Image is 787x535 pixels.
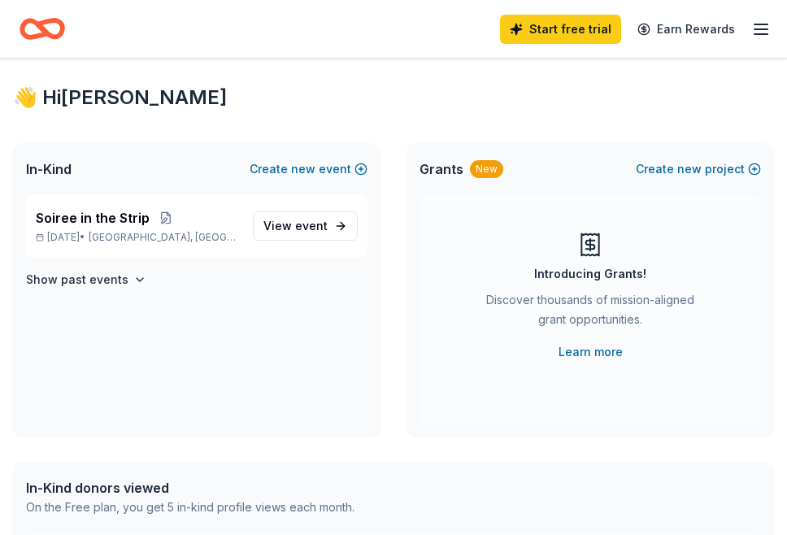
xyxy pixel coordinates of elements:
span: Soiree in the Strip [36,208,150,228]
button: Show past events [26,270,146,289]
button: Createnewproject [636,159,761,179]
a: Start free trial [500,15,621,44]
div: New [470,160,503,178]
a: Learn more [559,342,623,362]
div: 👋 Hi [PERSON_NAME] [13,85,774,111]
a: Earn Rewards [628,15,745,44]
span: View [263,216,328,236]
span: In-Kind [26,159,72,179]
div: On the Free plan, you get 5 in-kind profile views each month. [26,498,354,517]
a: Home [20,10,65,48]
span: [GEOGRAPHIC_DATA], [GEOGRAPHIC_DATA] [89,231,240,244]
a: View event [253,211,358,241]
div: Discover thousands of mission-aligned grant opportunities. [485,290,696,336]
span: new [291,159,315,179]
p: [DATE] • [36,231,240,244]
h4: Show past events [26,270,128,289]
div: In-Kind donors viewed [26,478,354,498]
span: new [677,159,702,179]
div: Introducing Grants! [534,264,646,284]
span: Grants [420,159,463,179]
span: event [295,219,328,233]
button: Createnewevent [250,159,367,179]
